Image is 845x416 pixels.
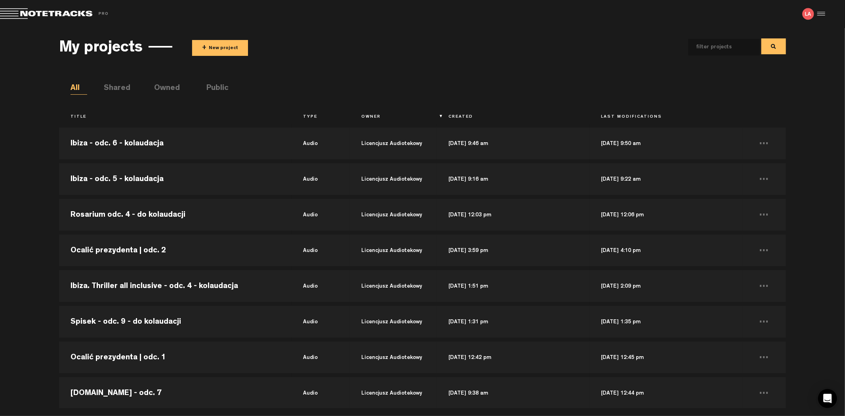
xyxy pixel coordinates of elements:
[589,233,742,268] td: [DATE] 4:10 pm
[59,40,143,57] h3: My projects
[589,375,742,411] td: [DATE] 12:44 pm
[437,375,589,411] td: [DATE] 9:38 am
[292,111,350,124] th: Type
[350,197,437,233] td: Licencjusz Audiotekowy
[742,340,786,375] td: ...
[742,126,786,161] td: ...
[350,375,437,411] td: Licencjusz Audiotekowy
[437,340,589,375] td: [DATE] 12:42 pm
[350,126,437,161] td: Licencjusz Audiotekowy
[802,8,814,20] img: letters
[742,197,786,233] td: ...
[350,340,437,375] td: Licencjusz Audiotekowy
[206,83,223,95] li: Public
[59,340,292,375] td: Ocalić prezydenta | odc. 1
[589,304,742,340] td: [DATE] 1:35 pm
[59,197,292,233] td: Rosarium odc. 4 - do kolaudacji
[742,375,786,411] td: ...
[59,304,292,340] td: Spisek - odc. 9 - do kolaudacji
[350,233,437,268] td: Licencjusz Audiotekowy
[292,161,350,197] td: audio
[437,111,589,124] th: Created
[59,161,292,197] td: Ibiza - odc. 5 - kolaudacja
[350,268,437,304] td: Licencjusz Audiotekowy
[350,304,437,340] td: Licencjusz Audiotekowy
[742,233,786,268] td: ...
[59,375,292,411] td: [DOMAIN_NAME] - odc. 7
[292,197,350,233] td: audio
[437,304,589,340] td: [DATE] 1:31 pm
[104,83,120,95] li: Shared
[350,111,437,124] th: Owner
[71,83,87,95] li: All
[589,161,742,197] td: [DATE] 9:22 am
[589,197,742,233] td: [DATE] 12:06 pm
[589,111,742,124] th: Last Modifications
[742,161,786,197] td: ...
[59,233,292,268] td: Ocalić prezydenta | odc. 2
[292,340,350,375] td: audio
[59,268,292,304] td: Ibiza. Thriller all inclusive - odc. 4 - kolaudacja
[818,389,837,408] div: Open Intercom Messenger
[589,126,742,161] td: [DATE] 9:50 am
[59,126,292,161] td: Ibiza - odc. 6 - kolaudacja
[437,268,589,304] td: [DATE] 1:51 pm
[350,161,437,197] td: Licencjusz Audiotekowy
[202,44,206,53] span: +
[292,304,350,340] td: audio
[292,375,350,411] td: audio
[589,268,742,304] td: [DATE] 2:09 pm
[742,268,786,304] td: ...
[742,304,786,340] td: ...
[437,233,589,268] td: [DATE] 3:59 pm
[437,126,589,161] td: [DATE] 9:46 am
[292,126,350,161] td: audio
[292,268,350,304] td: audio
[59,111,292,124] th: Title
[437,161,589,197] td: [DATE] 9:16 am
[192,40,248,56] button: +New project
[154,83,171,95] li: Owned
[589,340,742,375] td: [DATE] 12:45 pm
[292,233,350,268] td: audio
[689,39,747,55] input: filter projects
[437,197,589,233] td: [DATE] 12:03 pm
